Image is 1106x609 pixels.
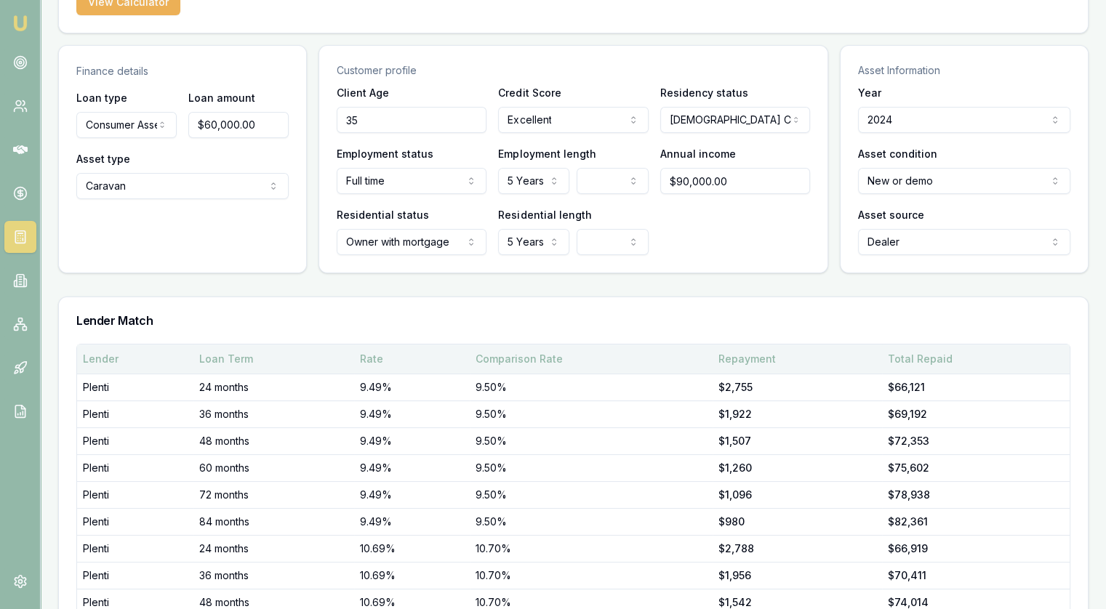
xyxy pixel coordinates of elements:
[470,562,713,589] td: 10.70%
[193,535,354,562] td: 24 months
[718,380,876,395] div: $2,755
[718,352,876,366] div: Repayment
[718,541,876,556] div: $2,788
[193,374,354,400] td: 24 months
[193,562,354,589] td: 36 months
[888,461,1064,475] div: $75,602
[718,515,876,529] div: $980
[77,508,193,535] td: Plenti
[337,86,389,99] label: Client Age
[354,508,470,535] td: 9.49%
[188,92,255,104] label: Loan amount
[77,427,193,454] td: Plenti
[188,112,289,138] input: $
[470,481,713,508] td: 9.50%
[470,535,713,562] td: 10.70%
[888,352,1064,366] div: Total Repaid
[470,508,713,535] td: 9.50%
[888,407,1064,422] div: $69,192
[354,535,470,562] td: 10.69%
[354,481,470,508] td: 9.49%
[498,148,596,160] label: Employment length
[718,407,876,422] div: $1,922
[354,427,470,454] td: 9.49%
[498,209,591,221] label: Residential length
[718,568,876,583] div: $1,956
[718,434,876,448] div: $1,507
[193,481,354,508] td: 72 months
[77,400,193,427] td: Plenti
[858,209,924,221] label: Asset source
[77,535,193,562] td: Plenti
[337,148,433,160] label: Employment status
[76,153,130,165] label: Asset type
[858,63,1070,78] p: Asset Information
[858,86,881,99] label: Year
[354,400,470,427] td: 9.49%
[888,568,1064,583] div: $70,411
[354,454,470,481] td: 9.49%
[193,454,354,481] td: 60 months
[660,168,810,194] input: $
[193,400,354,427] td: 36 months
[76,63,289,80] p: Finance details
[476,352,707,366] div: Comparison Rate
[888,488,1064,502] div: $78,938
[888,434,1064,448] div: $72,353
[337,209,429,221] label: Residential status
[337,63,810,78] p: Customer profile
[888,380,1064,395] div: $66,121
[470,427,713,454] td: 9.50%
[77,374,193,400] td: Plenti
[718,488,876,502] div: $1,096
[199,352,348,366] div: Loan Term
[77,454,193,481] td: Plenti
[76,92,127,104] label: Loan type
[76,315,1070,326] h3: Lender Match
[77,562,193,589] td: Plenti
[77,481,193,508] td: Plenti
[498,86,561,99] label: Credit Score
[354,562,470,589] td: 10.69%
[718,461,876,475] div: $1,260
[193,508,354,535] td: 84 months
[888,515,1064,529] div: $82,361
[360,352,465,366] div: Rate
[470,400,713,427] td: 9.50%
[354,374,470,400] td: 9.49%
[660,86,748,99] label: Residency status
[888,541,1064,556] div: $66,919
[83,352,188,366] div: Lender
[193,427,354,454] td: 48 months
[660,148,736,160] label: Annual income
[470,454,713,481] td: 9.50%
[12,15,29,32] img: emu-icon-u.png
[858,148,937,160] label: Asset condition
[470,374,713,400] td: 9.50%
